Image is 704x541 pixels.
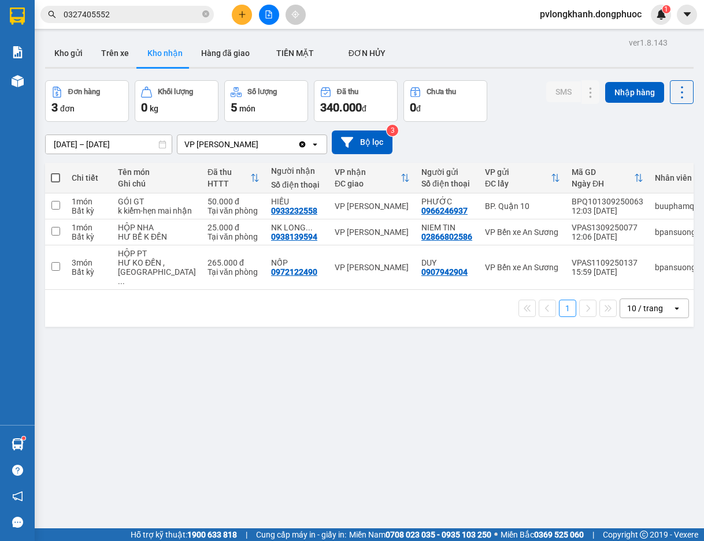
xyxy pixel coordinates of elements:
span: pvlongkhanh.dongphuoc [531,7,651,21]
div: Bất kỳ [72,232,106,241]
div: Người gửi [421,167,473,177]
div: Số điện thoại [421,179,473,188]
sup: 1 [662,5,670,13]
strong: 1900 633 818 [187,530,237,539]
div: HTTT [208,179,250,188]
div: 1 món [72,223,106,232]
svg: open [672,304,681,313]
span: | [592,528,594,541]
div: VP [PERSON_NAME] [335,227,410,237]
span: đ [362,104,366,113]
div: 12:03 [DATE] [572,206,643,215]
div: BP. Quận 10 [485,202,560,211]
div: Đã thu [208,167,250,177]
span: Hỗ trợ kỹ thuật: [131,528,237,541]
div: DUY [421,258,473,267]
button: Nhập hàng [605,82,664,103]
span: 1 [664,5,668,13]
div: HIẾU [271,197,323,206]
div: 265.000 đ [208,258,260,267]
span: aim [291,10,299,18]
div: 0907942904 [421,267,468,277]
th: Toggle SortBy [479,163,566,193]
button: aim [286,5,306,25]
span: Miền Bắc [501,528,584,541]
button: SMS [546,81,581,102]
span: caret-down [682,9,692,20]
div: HỘP NHA [118,223,196,232]
button: Đơn hàng3đơn [45,80,129,122]
div: 0933232558 [271,206,317,215]
span: close-circle [202,9,209,20]
div: Người nhận [271,166,323,176]
span: 5 [231,100,237,114]
button: Đã thu340.000đ [314,80,398,122]
div: NIEM TIN [421,223,473,232]
button: Bộ lọc [332,130,392,154]
th: Toggle SortBy [202,163,265,193]
div: HỘP PT [118,249,196,258]
button: 1 [559,300,576,317]
div: GÓI GT [118,197,196,206]
img: solution-icon [12,46,24,58]
div: Bất kỳ [72,206,106,215]
div: Ngày ĐH [572,179,634,188]
input: Select a date range. [46,135,172,154]
span: 3 [51,100,58,114]
div: ver 1.8.143 [629,36,668,49]
div: 0972122490 [271,267,317,277]
div: Tại văn phòng [208,206,260,215]
div: 02866802586 [421,232,472,241]
sup: 1 [22,436,25,440]
img: logo-vxr [10,8,25,25]
th: Toggle SortBy [329,163,416,193]
div: NỐP [271,258,323,267]
div: Chưa thu [427,88,456,96]
span: | [246,528,247,541]
span: search [48,10,56,18]
div: VP [PERSON_NAME] [335,263,410,272]
div: Đã thu [337,88,358,96]
div: Khối lượng [158,88,193,96]
div: VP [PERSON_NAME] [335,202,410,211]
span: ⚪️ [494,532,498,537]
div: Bất kỳ [72,267,106,277]
span: plus [238,10,246,18]
img: icon-new-feature [656,9,666,20]
span: 340.000 [320,100,362,114]
span: copyright [640,531,648,539]
span: ... [118,277,125,286]
div: NK LONG THUẬN [271,223,323,232]
div: 15:59 [DATE] [572,267,643,277]
div: BPQ101309250063 [572,197,643,206]
div: HƯ KO ĐỀN , MAI GIAO [118,258,196,286]
svg: open [310,140,320,149]
div: 0938139594 [271,232,317,241]
div: Chi tiết [72,173,106,182]
span: món [239,104,255,113]
span: Cung cấp máy in - giấy in: [256,528,346,541]
div: 10 / trang [627,303,663,314]
div: k kiểm-hẹn mai nhận [118,206,196,215]
div: Tên món [118,167,196,177]
div: 3 món [72,258,106,267]
span: đơn [60,104,75,113]
button: Trên xe [92,39,138,67]
div: Số lượng [247,88,277,96]
div: Đơn hàng [68,88,100,96]
div: VPAS1309250077 [572,223,643,232]
div: 1 món [72,197,106,206]
sup: 3 [387,125,398,136]
div: Ghi chú [118,179,196,188]
span: 0 [141,100,147,114]
input: Selected VP Long Khánh. [260,139,261,150]
div: ĐC giao [335,179,401,188]
img: warehouse-icon [12,438,24,450]
span: ... [306,223,313,232]
div: VP [PERSON_NAME] [184,139,258,150]
div: Số điện thoại [271,180,323,189]
button: plus [232,5,252,25]
span: notification [12,491,23,502]
svg: Clear value [298,140,307,149]
th: Toggle SortBy [566,163,649,193]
